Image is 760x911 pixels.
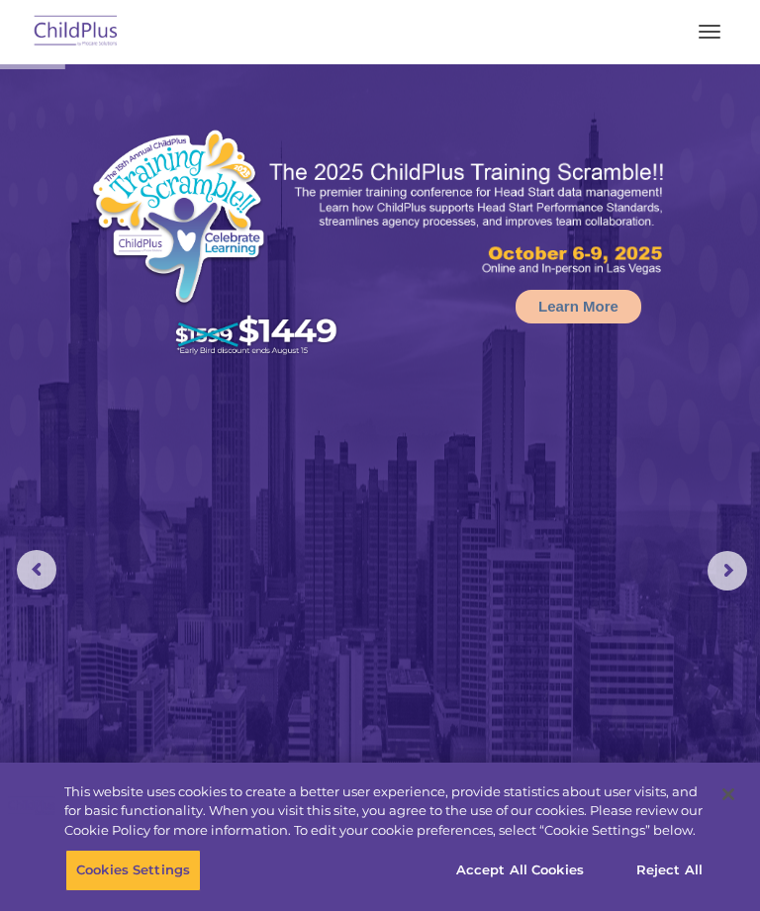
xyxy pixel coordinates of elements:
div: This website uses cookies to create a better user experience, provide statistics about user visit... [64,782,707,841]
img: ChildPlus by Procare Solutions [30,9,123,55]
button: Close [707,773,750,816]
button: Cookies Settings [65,850,201,891]
button: Reject All [608,850,731,891]
a: Learn More [516,290,641,323]
button: Accept All Cookies [445,850,595,891]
